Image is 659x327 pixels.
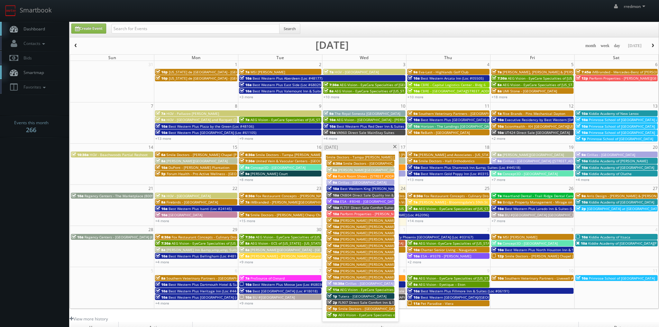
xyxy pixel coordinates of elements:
[156,235,171,239] span: 6:30a
[576,171,588,176] span: 10a
[156,241,171,246] span: 7:30a
[327,205,339,210] span: 10a
[576,124,588,129] span: 10a
[155,260,169,264] a: +4 more
[324,117,336,122] span: 10a
[327,211,339,216] span: 10a
[340,205,416,210] span: FL731 Direct Sale Comfort Suites The Villages
[240,276,249,281] span: 7a
[612,42,623,50] button: day
[408,276,418,281] span: 9a
[589,111,639,116] span: Kiddie Academy of New Lenox
[240,82,251,87] span: 10a
[576,206,586,211] span: 2p
[503,200,601,205] span: Bridge Property Management - Mirage on [PERSON_NAME]
[168,206,232,211] span: Best Western Plus Isanti (Loc #24145)
[503,82,620,87] span: AEG Vision - EyeCare Specialties of [US_STATE] - Carolina Family Vision
[240,235,255,239] span: 7:30a
[240,247,249,252] span: 8a
[583,42,598,50] button: month
[327,161,342,166] span: 6:30a
[492,171,502,176] span: 9a
[576,241,587,246] span: 10a
[492,76,507,81] span: 7:30a
[71,24,106,34] a: Create Event
[324,111,333,116] span: 9a
[338,180,386,185] span: Cirillas - [GEOGRAPHIC_DATA]
[172,241,300,246] span: AEG Vision - EyeCare Specialties of [US_STATE] – Southwest Orlando Eye Care
[589,130,655,135] span: Primrose School of [GEOGRAPHIC_DATA]
[240,193,255,198] span: 6:30a
[576,130,588,135] span: 10a
[408,111,418,116] span: 9a
[240,171,249,176] span: 9a
[492,124,504,129] span: 10a
[338,294,386,299] span: Tutera - [GEOGRAPHIC_DATA]
[576,111,588,116] span: 10a
[20,26,45,32] span: Dashboard
[250,70,285,74] span: MSI [PERSON_NAME]
[337,124,427,129] span: Best Western Plus Red Deer Inn & Suites (Loc #61062)
[492,212,504,217] span: 10a
[327,186,339,191] span: 10a
[576,193,586,198] span: 9a
[340,237,623,242] span: [PERSON_NAME] [PERSON_NAME] Group - [GEOGRAPHIC_DATA], [GEOGRAPHIC_DATA] (Fry) - [GEOGRAPHIC_DATA...
[156,193,165,198] span: 7a
[492,193,502,198] span: 7a
[240,282,251,287] span: 10a
[90,152,148,157] span: HGV - Beachwoods Partial Reshoot
[408,260,421,264] a: +2 more
[156,171,166,176] span: 5p
[327,193,339,198] span: 10a
[327,294,337,299] span: 1p
[168,130,256,135] span: Best Western Plus [GEOGRAPHIC_DATA] (Loc #61105)
[576,200,588,205] span: 10a
[156,247,165,252] span: 8a
[240,254,249,258] span: 8a
[408,130,420,135] span: 10a
[250,171,288,176] span: [PERSON_NAME] Court
[240,89,251,93] span: 10a
[340,275,551,280] span: [PERSON_NAME] [PERSON_NAME] Group - [GEOGRAPHIC_DATA], [GEOGRAPHIC_DATA] ([GEOGRAPHIC_DATA]) - [S...
[166,193,211,198] span: HGV - [GEOGRAPHIC_DATA]
[505,212,582,217] span: BU #[GEOGRAPHIC_DATA] [GEOGRAPHIC_DATA]
[576,117,588,122] span: 10a
[169,70,264,74] span: [US_STATE] de [GEOGRAPHIC_DATA] - [GEOGRAPHIC_DATA]
[84,193,157,198] span: Regency Centers - The Marketplace (80099)
[323,136,337,141] a: +4 more
[111,24,280,34] input: Search for Events
[156,111,165,116] span: 7a
[256,235,381,239] span: AEG Vision - EyeCare Specialties of [US_STATE] – [PERSON_NAME] Eye Clinic
[340,82,488,87] span: AEG Vision - EyeCare Specialties of [GEOGRAPHIC_DATA][US_STATE] - [GEOGRAPHIC_DATA]
[156,212,167,217] span: 10a
[324,89,333,93] span: 8a
[419,282,465,287] span: AEG Vision - Eyetique – Eton
[327,281,344,286] span: 10:30a
[505,124,586,129] span: ScionHealth - KH [GEOGRAPHIC_DATA][US_STATE]
[424,193,533,198] span: Fox Restaurant Concepts - Culinary Dropout - [GEOGRAPHIC_DATA]
[492,82,502,87] span: 8a
[172,235,281,239] span: Fox Restaurant Concepts - Culinary Dropout - [GEOGRAPHIC_DATA]
[340,230,522,235] span: [PERSON_NAME] [PERSON_NAME] Group - [GEOGRAPHIC_DATA], [GEOGRAPHIC_DATA] (Fry) - [STREET_ADDRESS]
[408,218,423,223] a: +14 more
[156,276,165,281] span: 8a
[589,124,655,129] span: Primrose School of [GEOGRAPHIC_DATA]
[20,40,47,46] span: Contacts
[327,199,339,204] span: 10a
[576,158,588,163] span: 10a
[166,111,219,116] span: HGV - Pallazzo [PERSON_NAME]
[408,152,418,157] span: 7a
[492,276,504,281] span: 10a
[503,152,564,157] span: [PERSON_NAME][GEOGRAPHIC_DATA]
[156,117,165,122] span: 9a
[421,254,471,258] span: ESA - #9378 - [PERSON_NAME]
[168,254,241,258] span: Best Western Plus Bellingham (Loc #48188)
[589,171,632,176] span: Kiddie Academy of Olathe
[340,256,529,261] span: [PERSON_NAME] [PERSON_NAME] Group - [GEOGRAPHIC_DATA], [GEOGRAPHIC_DATA] (Golden) - [STREET_ADDRESS]
[253,89,346,93] span: Best Western Plus Valemount Inn & Suites (Loc #62120)
[156,206,167,211] span: 10a
[408,165,420,170] span: 10a
[240,117,249,122] span: 7a
[239,136,253,141] a: +9 more
[576,165,588,170] span: 10a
